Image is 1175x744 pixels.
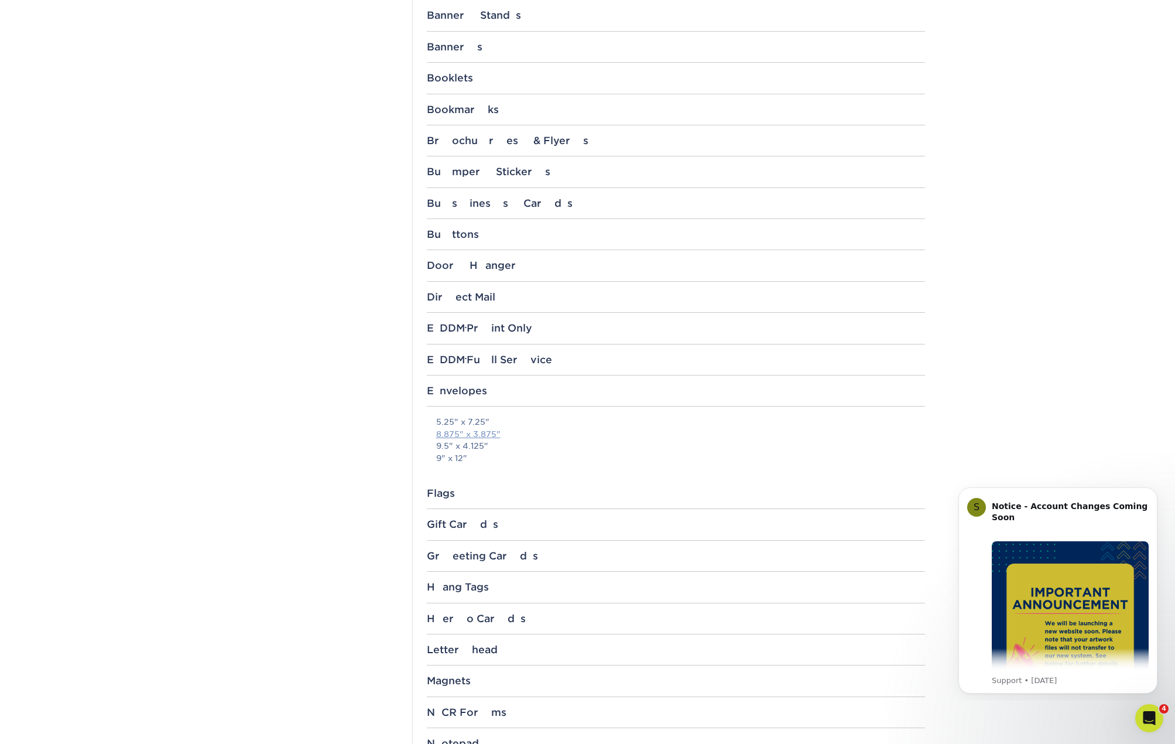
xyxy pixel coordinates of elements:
[941,477,1175,701] iframe: Intercom notifications message
[436,453,467,463] a: 9" x 12"
[427,104,925,115] div: Bookmarks
[1135,704,1163,732] iframe: Intercom live chat
[465,357,467,362] small: ®
[427,518,925,530] div: Gift Cards
[427,613,925,624] div: Hero Cards
[427,135,925,146] div: Brochures & Flyers
[427,72,925,84] div: Booklets
[427,644,925,656] div: Letterhead
[427,166,925,178] div: Bumper Stickers
[427,354,925,366] div: EDDM Full Service
[465,326,467,331] small: ®
[436,429,501,439] a: 8.875" x 3.875"
[427,707,925,718] div: NCR Forms
[436,417,489,426] a: 5.25" x 7.25"
[427,675,925,687] div: Magnets
[427,385,925,397] div: Envelopes
[427,291,925,303] div: Direct Mail
[427,9,925,21] div: Banner Stands
[1159,704,1169,714] span: 4
[427,260,925,271] div: Door Hanger
[436,441,488,451] a: 9.5" x 4.125"
[427,487,925,499] div: Flags
[427,322,925,334] div: EDDM Print Only
[427,581,925,593] div: Hang Tags
[427,550,925,562] div: Greeting Cards
[427,41,925,53] div: Banners
[427,228,925,240] div: Buttons
[427,197,925,209] div: Business Cards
